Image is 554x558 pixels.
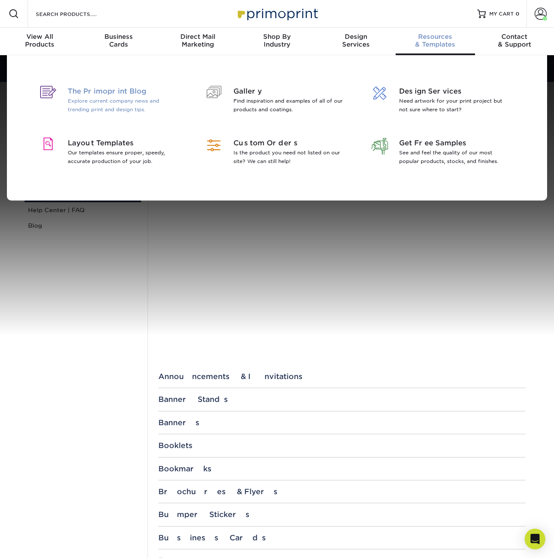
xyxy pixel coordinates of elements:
div: Open Intercom Messenger [525,529,545,549]
input: SEARCH PRODUCTS..... [35,9,119,19]
span: 0 [516,11,519,17]
p: Our templates ensure proper, speedy, accurate production of your job. [68,148,179,166]
div: Industry [237,33,316,48]
div: Cards [79,33,158,48]
div: Brochures & Flyers [158,487,526,496]
a: Get Free Samples See and feel the quality of our most popular products, stocks, and finishes. [366,128,519,179]
p: Explore current company news and trending print and design tips. [68,97,179,114]
div: Booklets [158,441,526,450]
span: Layout Templates [68,138,179,148]
a: Contact& Support [475,28,554,55]
p: Is the product you need not listed on our site? We can still help! [233,148,345,166]
span: Direct Mail [158,33,237,41]
div: & Templates [396,33,475,48]
span: Design [317,33,396,41]
p: Need artwork for your print project but not sure where to start? [399,97,511,114]
a: Layout Templates Our templates ensure proper, speedy, accurate production of your job. [35,128,188,179]
a: Direct MailMarketing [158,28,237,55]
span: Shop By [237,33,316,41]
span: Gallery [233,86,345,97]
a: Resources& Templates [396,28,475,55]
span: Resources [396,33,475,41]
a: The Primoprint Blog Explore current company news and trending print and design tips. [35,76,188,128]
a: Gallery Find inspiration and examples of all of our products and coatings. [201,76,353,128]
img: Primoprint [234,4,320,23]
div: Bookmarks [158,464,526,473]
span: Get Free Samples [399,138,511,148]
a: BusinessCards [79,28,158,55]
div: Banners [158,418,526,427]
div: Bumper Stickers [158,510,526,519]
div: Banner Stands [158,395,526,404]
a: Design Services Need artwork for your print project but not sure where to start? [366,76,519,128]
span: The Primoprint Blog [68,86,179,97]
span: Business [79,33,158,41]
div: & Support [475,33,554,48]
p: See and feel the quality of our most popular products, stocks, and finishes. [399,148,511,166]
div: Business Cards [158,533,526,542]
span: MY CART [489,10,514,18]
span: Contact [475,33,554,41]
a: Custom Orders Is the product you need not listed on our site? We can still help! [201,128,353,179]
div: Announcements & Invitations [158,372,526,381]
span: Design Services [399,86,511,97]
a: DesignServices [317,28,396,55]
span: Custom Orders [233,138,345,148]
div: Services [317,33,396,48]
div: Marketing [158,33,237,48]
a: Shop ByIndustry [237,28,316,55]
p: Find inspiration and examples of all of our products and coatings. [233,97,345,114]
